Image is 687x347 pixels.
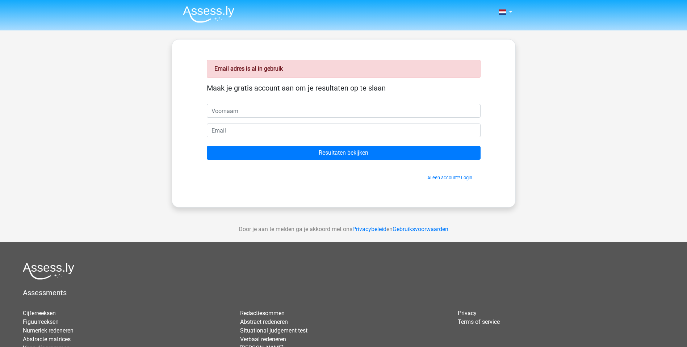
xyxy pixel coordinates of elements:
[352,226,386,233] a: Privacybeleid
[458,310,477,317] a: Privacy
[23,327,74,334] a: Numeriek redeneren
[214,65,283,72] strong: Email adres is al in gebruik
[23,263,74,280] img: Assessly logo
[23,336,71,343] a: Abstracte matrices
[207,84,481,92] h5: Maak je gratis account aan om je resultaten op te slaan
[23,318,59,325] a: Figuurreeksen
[207,104,481,118] input: Voornaam
[240,310,285,317] a: Redactiesommen
[207,146,481,160] input: Resultaten bekijken
[458,318,500,325] a: Terms of service
[207,124,481,137] input: Email
[23,288,664,297] h5: Assessments
[183,6,234,23] img: Assessly
[240,327,307,334] a: Situational judgement test
[427,175,472,180] a: Al een account? Login
[240,336,286,343] a: Verbaal redeneren
[393,226,448,233] a: Gebruiksvoorwaarden
[240,318,288,325] a: Abstract redeneren
[23,310,56,317] a: Cijferreeksen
